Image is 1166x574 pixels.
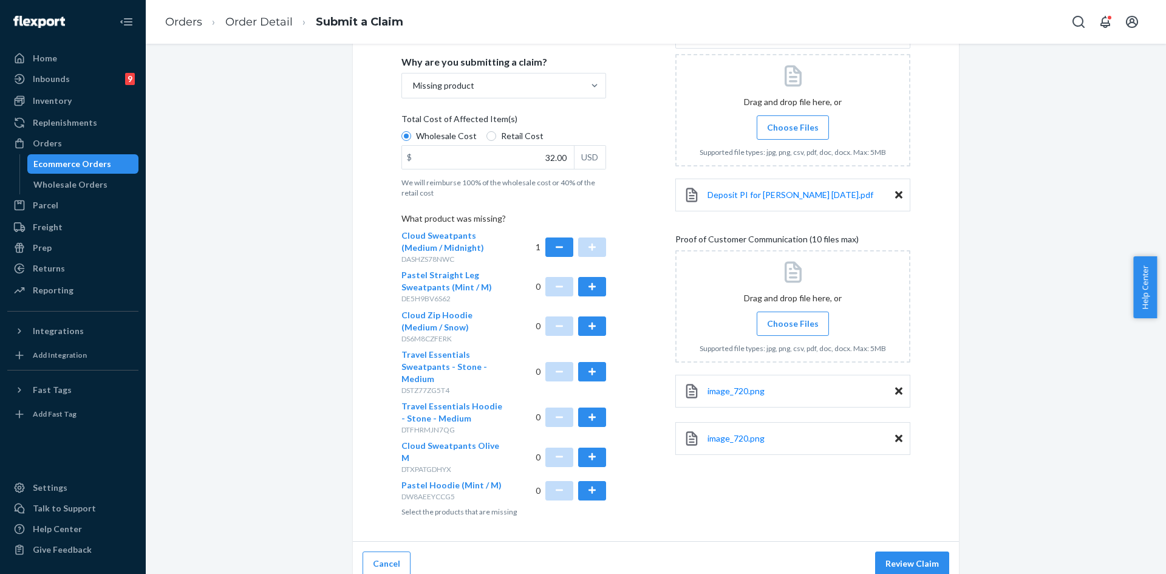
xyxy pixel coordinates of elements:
[401,401,502,423] span: Travel Essentials Hoodie - Stone - Medium
[7,478,138,497] a: Settings
[33,73,70,85] div: Inbounds
[155,4,413,40] ol: breadcrumbs
[7,380,138,400] button: Fast Tags
[707,190,873,200] span: Deposit PI for [PERSON_NAME] [DATE].pdf
[7,196,138,215] a: Parcel
[401,491,504,502] p: DW8AEEYCCG5
[125,73,135,85] div: 9
[401,385,504,395] p: DSTZ77ZG5T4
[401,254,504,264] p: DASHZS78NWC
[401,113,517,130] span: Total Cost of Affected Item(s)
[707,189,873,201] a: Deposit PI for [PERSON_NAME] [DATE].pdf
[7,49,138,68] a: Home
[225,15,293,29] a: Order Detail
[401,425,504,435] p: DTFHRMJN7QG
[401,213,606,230] p: What product was missing?
[401,440,499,463] span: Cloud Sweatpants Olive M
[402,146,417,169] div: $
[33,325,84,337] div: Integrations
[7,238,138,258] a: Prep
[536,269,607,304] div: 0
[27,154,139,174] a: Ecommerce Orders
[675,233,859,250] span: Proof of Customer Communication (10 files max)
[536,479,607,502] div: 0
[536,309,607,344] div: 0
[1066,10,1091,34] button: Open Search Box
[7,259,138,278] a: Returns
[1120,10,1144,34] button: Open account menu
[33,95,72,107] div: Inventory
[114,10,138,34] button: Close Navigation
[707,386,765,396] span: image_720.png
[27,175,139,194] a: Wholesale Orders
[33,221,63,233] div: Freight
[33,52,57,64] div: Home
[13,16,65,28] img: Flexport logo
[1133,256,1157,318] button: Help Center
[7,113,138,132] a: Replenishments
[7,405,138,424] a: Add Fast Tag
[7,134,138,153] a: Orders
[707,385,765,397] a: image_720.png
[165,15,202,29] a: Orders
[401,349,487,384] span: Travel Essentials Sweatpants - Stone - Medium
[574,146,605,169] div: USD
[401,464,504,474] p: DTXPATGDHYX
[33,117,97,129] div: Replenishments
[33,158,111,170] div: Ecommerce Orders
[33,199,58,211] div: Parcel
[536,349,607,395] div: 0
[33,482,67,494] div: Settings
[33,384,72,396] div: Fast Tags
[33,350,87,360] div: Add Integration
[486,131,496,141] input: Retail Cost
[316,15,403,29] a: Submit a Claim
[401,177,606,198] p: We will reimburse 100% of the wholesale cost or 40% of the retail cost
[33,179,107,191] div: Wholesale Orders
[33,544,92,556] div: Give Feedback
[536,440,607,474] div: 0
[33,262,65,275] div: Returns
[7,217,138,237] a: Freight
[7,69,138,89] a: Inbounds9
[401,131,411,141] input: Wholesale Cost
[401,56,547,68] p: Why are you submitting a claim?
[33,502,96,514] div: Talk to Support
[413,80,474,92] div: Missing product
[401,293,504,304] p: DE5H9BV6S62
[402,146,574,169] input: $USD
[33,284,73,296] div: Reporting
[33,137,62,149] div: Orders
[1093,10,1117,34] button: Open notifications
[536,230,607,264] div: 1
[7,346,138,365] a: Add Integration
[401,333,504,344] p: DS6M8CZFERK
[33,523,82,535] div: Help Center
[707,433,765,443] span: image_720.png
[767,121,819,134] span: Choose Files
[501,130,544,142] span: Retail Cost
[7,499,138,518] a: Talk to Support
[33,409,77,419] div: Add Fast Tag
[707,432,765,445] a: image_720.png
[401,270,492,292] span: Pastel Straight Leg Sweatpants (Mint / M)
[7,519,138,539] a: Help Center
[7,281,138,300] a: Reporting
[401,507,606,517] p: Select the products that are missing
[7,540,138,559] button: Give Feedback
[33,242,52,254] div: Prep
[7,321,138,341] button: Integrations
[7,91,138,111] a: Inventory
[401,310,472,332] span: Cloud Zip Hoodie (Medium / Snow)
[401,480,502,490] span: Pastel Hoodie (Mint / M)
[767,318,819,330] span: Choose Files
[401,230,484,253] span: Cloud Sweatpants (Medium / Midnight)
[536,400,607,435] div: 0
[416,130,477,142] span: Wholesale Cost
